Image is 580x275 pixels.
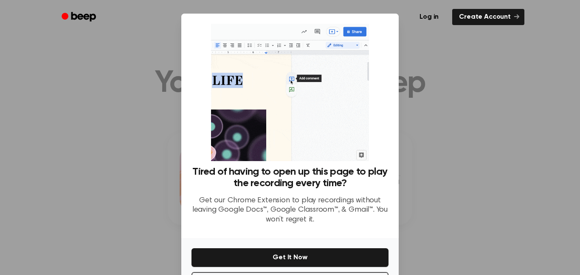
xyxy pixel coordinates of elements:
button: Get It Now [191,248,389,267]
p: Get our Chrome Extension to play recordings without leaving Google Docs™, Google Classroom™, & Gm... [191,196,389,225]
a: Create Account [452,9,524,25]
a: Beep [56,9,104,26]
img: Beep extension in action [211,24,369,161]
a: Log in [411,7,447,27]
h3: Tired of having to open up this page to play the recording every time? [191,166,389,189]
